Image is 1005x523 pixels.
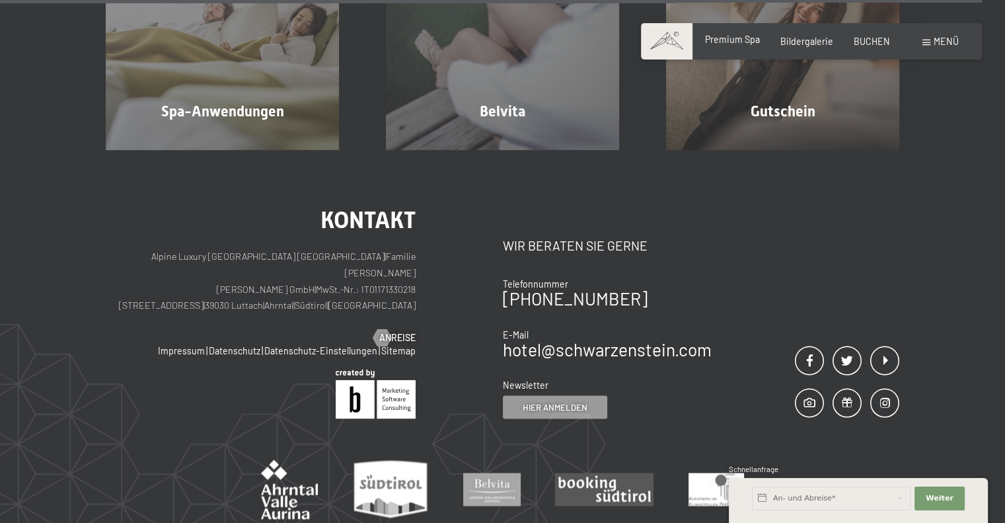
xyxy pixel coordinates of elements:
[327,300,328,311] span: |
[204,300,205,311] span: |
[379,331,416,344] span: Anreise
[262,345,263,356] span: |
[264,345,377,356] a: Datenschutz-Einstellungen
[503,339,712,360] a: hotel@schwarzenstein.com
[381,345,416,356] a: Sitemap
[503,329,529,341] span: E-Mail
[854,36,890,47] a: BUCHEN
[705,34,760,45] a: Premium Spa
[293,300,295,311] span: |
[523,401,587,413] span: Hier anmelden
[926,493,953,504] span: Weiter
[336,369,416,419] img: Brandnamic GmbH | Leading Hospitality Solutions
[480,103,525,120] span: Belvita
[750,103,815,120] span: Gutschein
[315,284,316,295] span: |
[780,36,833,47] a: Bildergalerie
[206,345,207,356] span: |
[503,380,548,391] span: Newsletter
[158,345,205,356] a: Impressum
[106,249,416,314] p: Alpine Luxury [GEOGRAPHIC_DATA] [GEOGRAPHIC_DATA] Familie [PERSON_NAME] [PERSON_NAME] GmbH MwSt.-...
[385,251,386,262] span: |
[914,487,965,510] button: Weiter
[161,103,284,120] span: Spa-Anwendungen
[934,36,959,47] span: Menü
[373,331,416,344] a: Anreise
[320,206,416,233] span: Kontakt
[503,278,568,290] span: Telefonnummer
[209,345,260,356] a: Datenschutz
[729,465,778,473] span: Schnellanfrage
[503,238,648,253] span: Wir beraten Sie gerne
[263,300,264,311] span: |
[379,345,380,356] span: |
[503,288,648,309] a: [PHONE_NUMBER]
